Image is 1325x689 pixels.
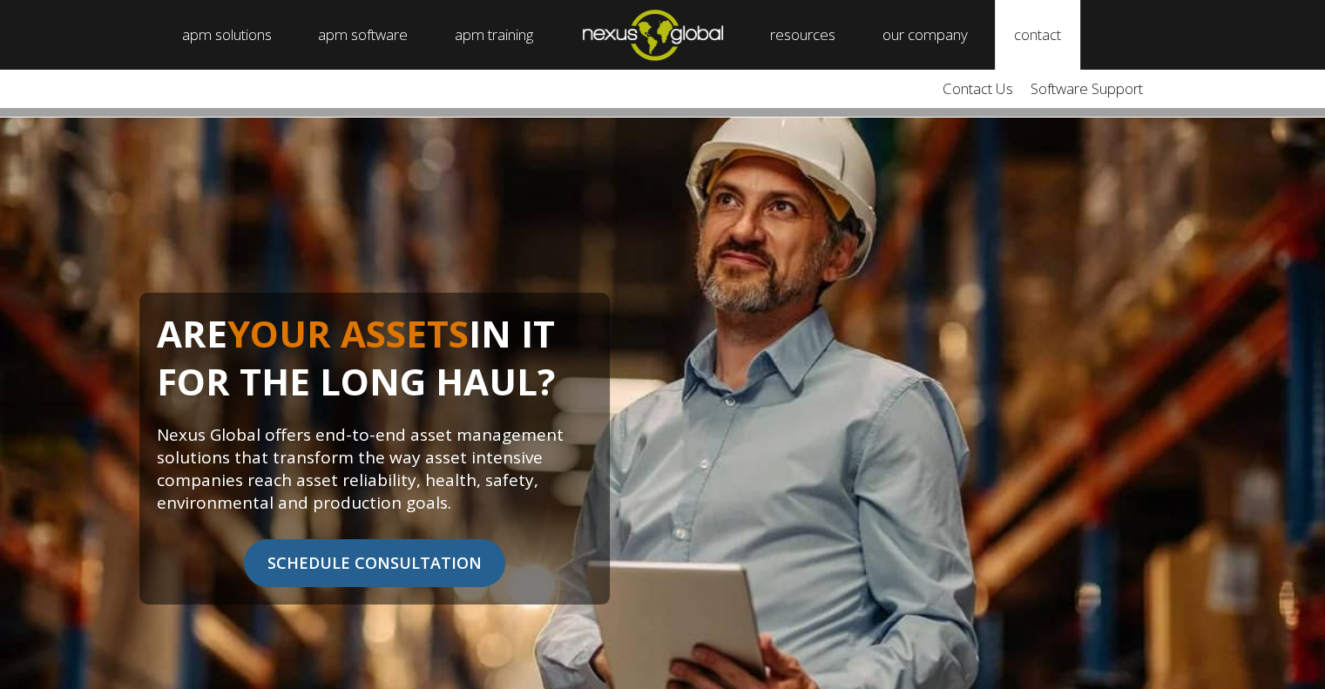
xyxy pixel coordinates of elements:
[1022,70,1152,108] a: Software Support
[934,70,1022,108] a: Contact Us
[157,310,592,423] h1: ARE IN IT FOR THE LONG HAUL?
[244,539,505,587] span: SCHEDULE CONSULTATION
[157,423,592,514] p: Nexus Global offers end-to-end asset management solutions that transform the way asset intensive ...
[227,308,469,358] span: YOUR ASSETS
